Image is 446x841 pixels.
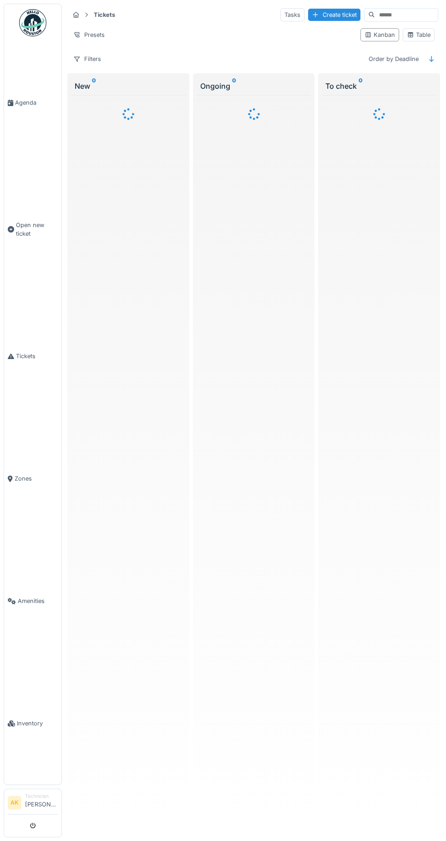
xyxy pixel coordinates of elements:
a: Inventory [4,662,61,785]
strong: Tickets [90,10,119,19]
a: Tickets [4,295,61,417]
span: Inventory [17,719,58,728]
div: Filters [69,52,105,66]
div: Create ticket [308,9,360,21]
div: Kanban [365,30,395,39]
a: AK Technician[PERSON_NAME] [8,793,58,815]
a: Amenities [4,540,61,662]
sup: 0 [359,81,363,91]
span: Zones [15,474,58,483]
sup: 0 [92,81,96,91]
span: Amenities [18,597,58,605]
div: Presets [69,28,109,41]
img: Badge_color-CXgf-gQk.svg [19,9,46,36]
span: Agenda [15,98,58,107]
div: Table [407,30,431,39]
a: Zones [4,417,61,540]
div: Technician [25,793,58,800]
a: Agenda [4,41,61,164]
div: New [75,81,182,91]
div: To check [325,81,433,91]
div: Tasks [280,8,304,21]
li: AK [8,796,21,810]
sup: 0 [232,81,236,91]
span: Tickets [16,352,58,360]
div: Order by Deadline [365,52,423,66]
a: Open new ticket [4,164,61,295]
span: Open new ticket [16,221,58,238]
div: Ongoing [200,81,308,91]
li: [PERSON_NAME] [25,793,58,812]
